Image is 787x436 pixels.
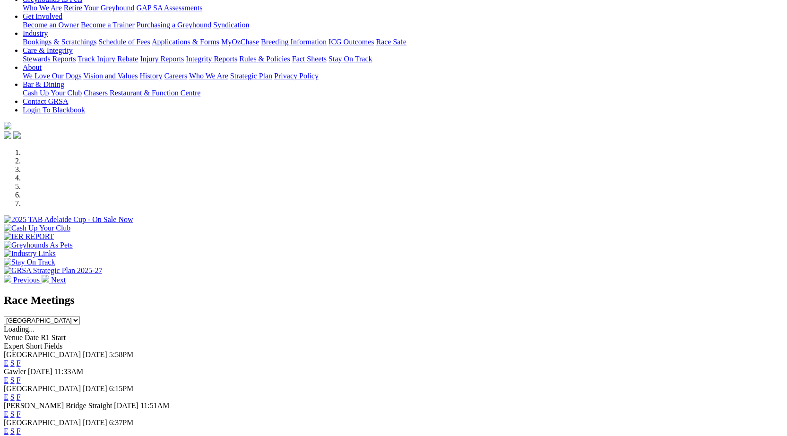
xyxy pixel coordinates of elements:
[28,368,52,376] span: [DATE]
[4,241,73,249] img: Greyhounds As Pets
[140,55,184,63] a: Injury Reports
[23,72,783,80] div: About
[4,232,54,241] img: IER REPORT
[152,38,219,46] a: Applications & Forms
[26,342,43,350] span: Short
[186,55,237,63] a: Integrity Reports
[51,276,66,284] span: Next
[376,38,406,46] a: Race Safe
[17,410,21,418] a: F
[78,55,138,63] a: Track Injury Rebate
[10,376,15,384] a: S
[4,325,35,333] span: Loading...
[98,38,150,46] a: Schedule of Fees
[221,38,259,46] a: MyOzChase
[4,359,9,367] a: E
[4,249,56,258] img: Industry Links
[23,72,81,80] a: We Love Our Dogs
[23,55,783,63] div: Care & Integrity
[17,427,21,435] a: F
[139,72,162,80] a: History
[23,97,68,105] a: Contact GRSA
[4,410,9,418] a: E
[23,29,48,37] a: Industry
[4,333,23,342] span: Venue
[83,351,107,359] span: [DATE]
[164,72,187,80] a: Careers
[230,72,272,80] a: Strategic Plan
[13,276,40,284] span: Previous
[4,215,133,224] img: 2025 TAB Adelaide Cup - On Sale Now
[23,21,783,29] div: Get Involved
[4,376,9,384] a: E
[4,266,102,275] img: GRSA Strategic Plan 2025-27
[10,359,15,367] a: S
[23,80,64,88] a: Bar & Dining
[329,38,374,46] a: ICG Outcomes
[23,38,783,46] div: Industry
[292,55,327,63] a: Fact Sheets
[23,38,96,46] a: Bookings & Scratchings
[23,89,783,97] div: Bar & Dining
[4,122,11,129] img: logo-grsa-white.png
[54,368,84,376] span: 11:33AM
[4,419,81,427] span: [GEOGRAPHIC_DATA]
[17,359,21,367] a: F
[23,106,85,114] a: Login To Blackbook
[17,393,21,401] a: F
[41,333,66,342] span: R1 Start
[4,275,11,282] img: chevron-left-pager-white.svg
[4,427,9,435] a: E
[137,21,211,29] a: Purchasing a Greyhound
[239,55,290,63] a: Rules & Policies
[4,402,112,410] span: [PERSON_NAME] Bridge Straight
[23,89,82,97] a: Cash Up Your Club
[109,351,134,359] span: 5:58PM
[189,72,228,80] a: Who We Are
[213,21,249,29] a: Syndication
[42,276,66,284] a: Next
[23,12,62,20] a: Get Involved
[4,368,26,376] span: Gawler
[81,21,135,29] a: Become a Trainer
[25,333,39,342] span: Date
[42,275,49,282] img: chevron-right-pager-white.svg
[4,276,42,284] a: Previous
[44,342,62,350] span: Fields
[23,21,79,29] a: Become an Owner
[23,4,62,12] a: Who We Are
[13,131,21,139] img: twitter.svg
[329,55,372,63] a: Stay On Track
[17,376,21,384] a: F
[83,385,107,393] span: [DATE]
[4,131,11,139] img: facebook.svg
[10,427,15,435] a: S
[84,89,200,97] a: Chasers Restaurant & Function Centre
[140,402,170,410] span: 11:51AM
[64,4,135,12] a: Retire Your Greyhound
[10,393,15,401] a: S
[23,46,73,54] a: Care & Integrity
[4,393,9,401] a: E
[114,402,138,410] span: [DATE]
[4,294,783,307] h2: Race Meetings
[83,72,138,80] a: Vision and Values
[261,38,327,46] a: Breeding Information
[4,385,81,393] span: [GEOGRAPHIC_DATA]
[109,419,134,427] span: 6:37PM
[109,385,134,393] span: 6:15PM
[274,72,319,80] a: Privacy Policy
[137,4,203,12] a: GAP SA Assessments
[23,4,783,12] div: Greyhounds as Pets
[4,224,70,232] img: Cash Up Your Club
[4,342,24,350] span: Expert
[4,351,81,359] span: [GEOGRAPHIC_DATA]
[23,55,76,63] a: Stewards Reports
[23,63,42,71] a: About
[10,410,15,418] a: S
[83,419,107,427] span: [DATE]
[4,258,55,266] img: Stay On Track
